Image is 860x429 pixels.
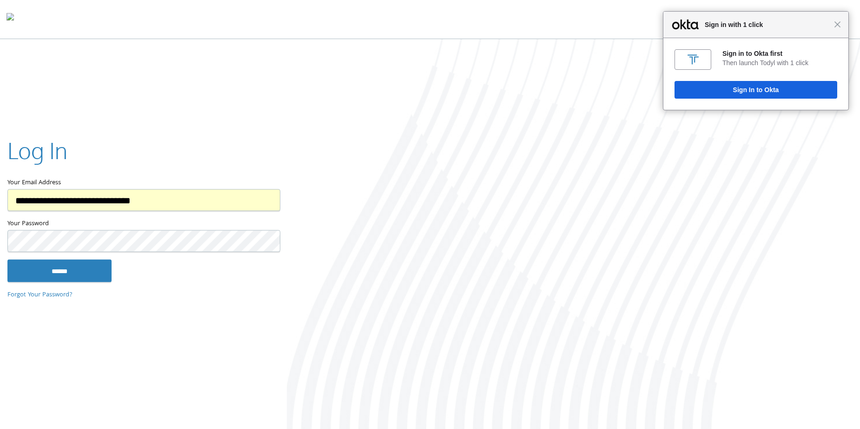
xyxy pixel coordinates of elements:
label: Your Password [7,219,279,230]
span: Sign in with 1 click [700,19,834,30]
button: Sign In to Okta [675,81,837,99]
span: Close [834,21,841,28]
img: fs01x314hryW67TKT0h8 [686,52,701,67]
div: Then launch Todyl with 1 click [722,59,837,67]
img: todyl-logo-dark.svg [7,10,14,28]
h2: Log In [7,135,67,166]
a: Forgot Your Password? [7,290,73,300]
div: Sign in to Okta first [722,49,837,58]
